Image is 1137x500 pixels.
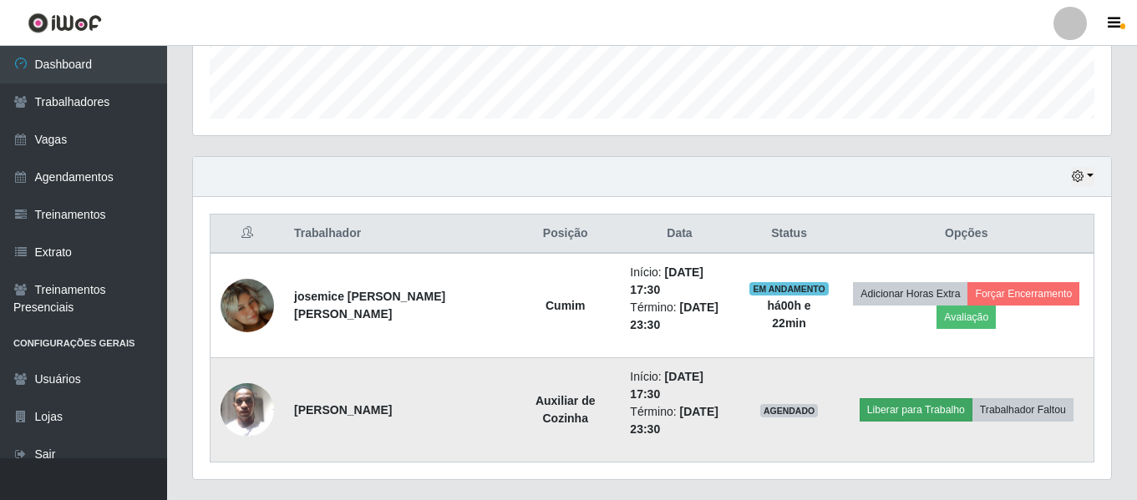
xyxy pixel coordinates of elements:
[630,265,703,296] time: [DATE] 17:30
[221,258,274,353] img: 1741955562946.jpeg
[739,215,840,254] th: Status
[860,398,972,422] button: Liberar para Trabalho
[510,215,620,254] th: Posição
[546,299,585,312] strong: Cumim
[630,299,728,334] li: Término:
[294,290,445,321] strong: josemice [PERSON_NAME] [PERSON_NAME]
[620,215,739,254] th: Data
[630,370,703,401] time: [DATE] 17:30
[853,282,967,306] button: Adicionar Horas Extra
[967,282,1079,306] button: Forçar Encerramento
[536,394,596,425] strong: Auxiliar de Cozinha
[840,215,1094,254] th: Opções
[28,13,102,33] img: CoreUI Logo
[630,264,728,299] li: Início:
[937,306,996,329] button: Avaliação
[221,374,274,445] img: 1689468320787.jpeg
[767,299,810,330] strong: há 00 h e 22 min
[284,215,510,254] th: Trabalhador
[749,282,829,295] span: EM ANDAMENTO
[760,404,819,417] span: AGENDADO
[630,368,728,403] li: Início:
[294,403,392,417] strong: [PERSON_NAME]
[972,398,1074,422] button: Trabalhador Faltou
[630,403,728,438] li: Término:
